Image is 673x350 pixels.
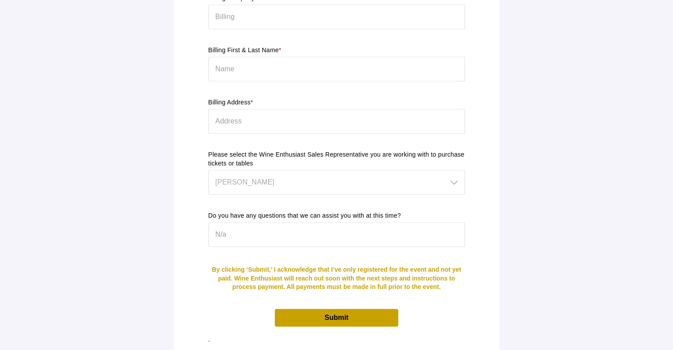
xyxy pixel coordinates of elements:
[212,266,461,290] span: By clicking ‘Submit,’ I acknowledge that I’ve only registered for the event and not yet paid. Win...
[208,150,465,168] p: Please select the Wine Enthusiast Sales Representative you are working with to purchase tickets o...
[208,335,465,344] p: .
[324,314,348,321] span: Submit
[275,309,398,326] a: Submit
[208,212,465,220] p: Do you have any questions that we can assist you with at this time?
[208,46,465,55] p: Billing First & Last Name
[208,98,465,107] p: Billing Address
